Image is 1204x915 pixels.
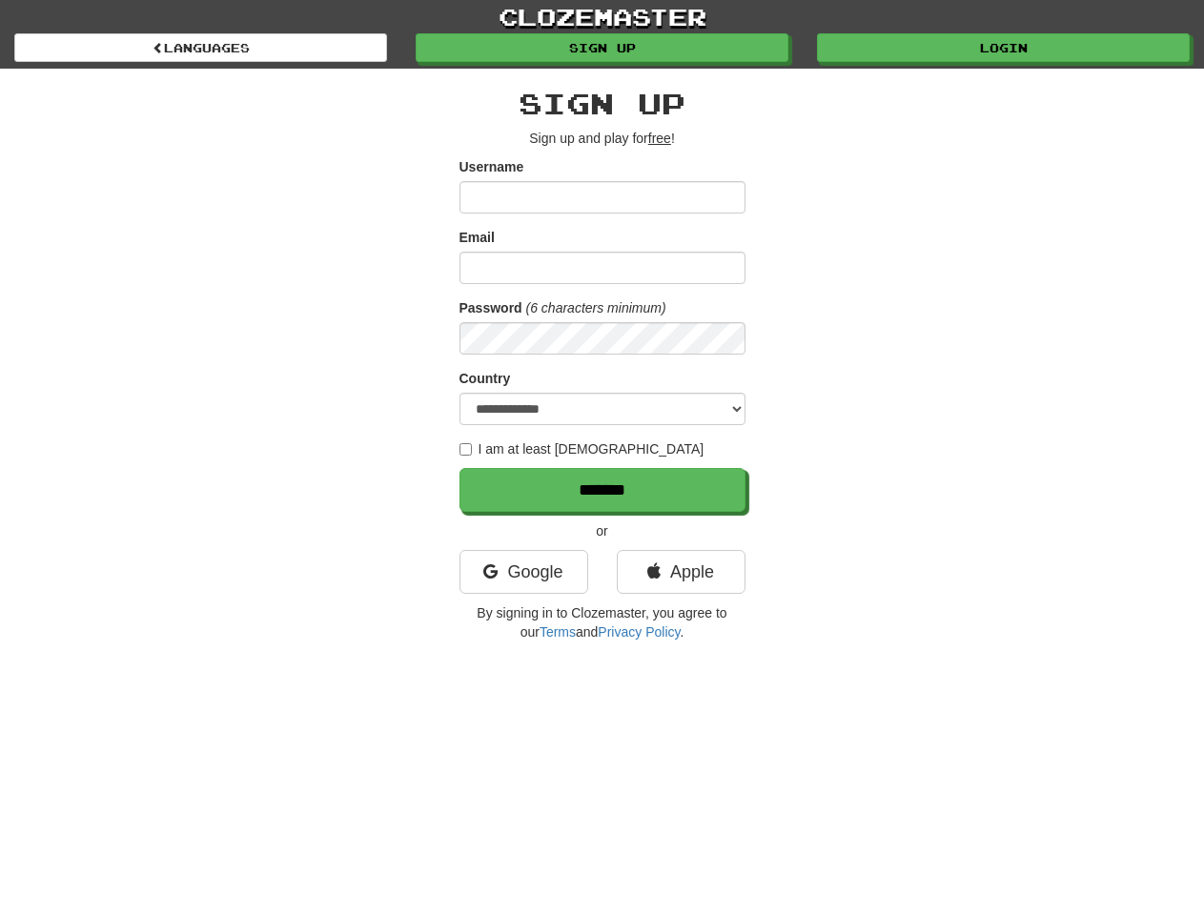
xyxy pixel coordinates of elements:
p: By signing in to Clozemaster, you agree to our and . [459,603,745,641]
a: Privacy Policy [598,624,680,640]
label: Username [459,157,524,176]
label: Email [459,228,495,247]
label: Country [459,369,511,388]
em: (6 characters minimum) [526,300,666,315]
a: Google [459,550,588,594]
a: Terms [540,624,576,640]
a: Login [817,33,1190,62]
p: or [459,521,745,540]
h2: Sign up [459,88,745,119]
input: I am at least [DEMOGRAPHIC_DATA] [459,443,472,456]
a: Languages [14,33,387,62]
u: free [648,131,671,146]
label: Password [459,298,522,317]
a: Apple [617,550,745,594]
p: Sign up and play for ! [459,129,745,148]
label: I am at least [DEMOGRAPHIC_DATA] [459,439,704,458]
a: Sign up [416,33,788,62]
